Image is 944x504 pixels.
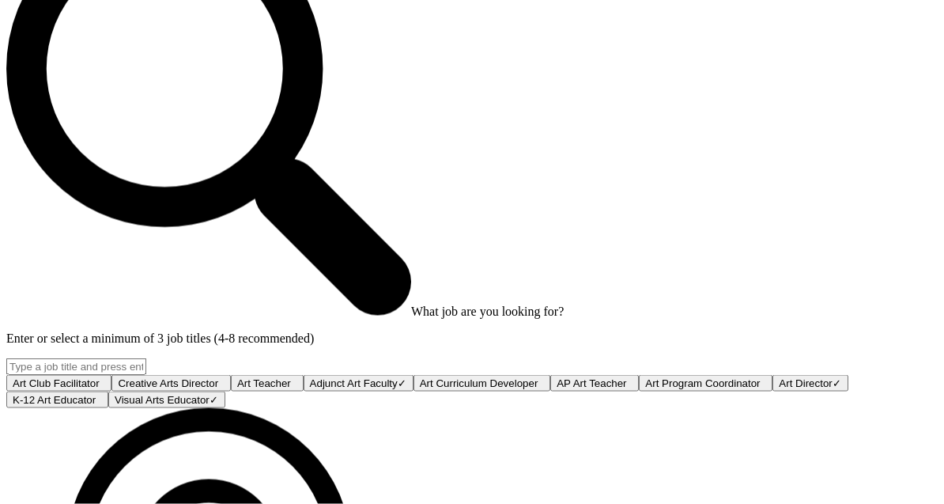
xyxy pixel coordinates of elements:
button: Art Curriculum Developer [413,375,550,392]
p: Enter or select a minimum of 3 job titles (4-8 recommended) [6,332,938,346]
button: Visual Arts Educator✓ [108,392,225,408]
span: ✓ [398,377,406,389]
span: Art Curriculum Developer [420,377,538,389]
button: Adjunct Art Faculty✓ [304,375,413,392]
span: Art Director [779,377,832,389]
span: Adjunct Art Faculty [310,377,398,389]
span: Art Teacher [237,377,291,389]
button: Art Director✓ [772,375,848,392]
button: Creative Arts Director [111,375,230,392]
button: Art Club Facilitator [6,375,111,392]
span: AP Art Teacher [557,377,626,389]
input: Type a job title and press enter [6,358,146,375]
span: Art Program Coordinator [645,377,760,389]
span: ✓ [833,377,841,389]
button: Art Teacher [231,375,304,392]
span: Art Club Facilitator [13,377,100,389]
span: Visual Arts Educator [115,394,210,406]
button: AP Art Teacher [550,375,639,392]
span: Creative Arts Director [118,377,218,389]
label: What job are you looking for? [411,305,564,318]
span: ✓ [210,394,218,406]
button: Art Program Coordinator [639,375,772,392]
button: K-12 Art Educator [6,392,108,408]
span: K-12 Art Educator [13,394,96,406]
